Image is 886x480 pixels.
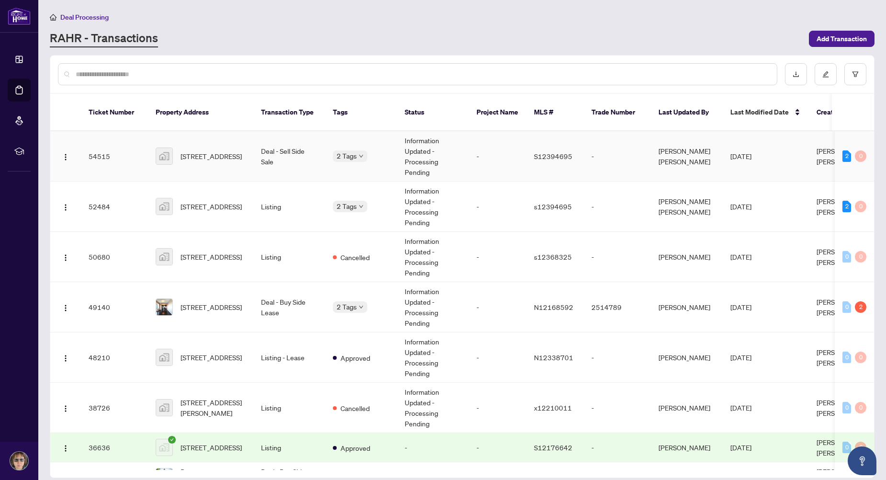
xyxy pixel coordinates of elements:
[81,433,148,462] td: 36636
[81,94,148,131] th: Ticket Number
[325,94,397,131] th: Tags
[397,332,469,383] td: Information Updated - Processing Pending
[156,400,172,416] img: thumbnail-img
[651,182,723,232] td: [PERSON_NAME] [PERSON_NAME]
[181,302,242,312] span: [STREET_ADDRESS]
[156,148,172,164] img: thumbnail-img
[58,350,73,365] button: Logo
[534,152,572,160] span: S12394695
[793,71,799,78] span: download
[397,131,469,182] td: Information Updated - Processing Pending
[809,31,875,47] button: Add Transaction
[62,254,69,262] img: Logo
[359,154,363,159] span: down
[651,383,723,433] td: [PERSON_NAME]
[50,30,158,47] a: RAHR - Transactions
[50,14,57,21] span: home
[534,303,573,311] span: N12168592
[58,440,73,455] button: Logo
[10,452,28,470] img: Profile Icon
[62,204,69,211] img: Logo
[253,182,325,232] td: Listing
[534,202,572,211] span: s12394695
[58,149,73,164] button: Logo
[341,252,370,263] span: Cancelled
[855,150,866,162] div: 0
[181,397,246,418] span: [STREET_ADDRESS][PERSON_NAME]
[842,402,851,413] div: 0
[584,383,651,433] td: -
[469,232,526,282] td: -
[181,201,242,212] span: [STREET_ADDRESS]
[81,332,148,383] td: 48210
[253,332,325,383] td: Listing - Lease
[855,442,866,453] div: 0
[855,251,866,263] div: 0
[730,152,751,160] span: [DATE]
[181,442,242,453] span: [STREET_ADDRESS]
[842,442,851,453] div: 0
[156,349,172,366] img: thumbnail-img
[534,353,573,362] span: N12338701
[62,153,69,161] img: Logo
[397,232,469,282] td: Information Updated - Processing Pending
[253,131,325,182] td: Deal - Sell Side Sale
[469,282,526,332] td: -
[730,443,751,452] span: [DATE]
[651,232,723,282] td: [PERSON_NAME]
[253,282,325,332] td: Deal - Buy Side Lease
[253,383,325,433] td: Listing
[58,400,73,415] button: Logo
[62,445,69,452] img: Logo
[8,7,31,25] img: logo
[469,332,526,383] td: -
[817,247,868,266] span: [PERSON_NAME] [PERSON_NAME]
[181,352,242,363] span: [STREET_ADDRESS]
[584,433,651,462] td: -
[469,383,526,433] td: -
[337,201,357,212] span: 2 Tags
[817,31,867,46] span: Add Transaction
[842,201,851,212] div: 2
[852,71,859,78] span: filter
[584,332,651,383] td: -
[156,439,172,456] img: thumbnail-img
[341,443,370,453] span: Approved
[60,13,109,22] span: Deal Processing
[253,433,325,462] td: Listing
[81,383,148,433] td: 38726
[397,282,469,332] td: Information Updated - Processing Pending
[584,182,651,232] td: -
[584,94,651,131] th: Trade Number
[337,150,357,161] span: 2 Tags
[848,446,876,475] button: Open asap
[730,303,751,311] span: [DATE]
[253,94,325,131] th: Transaction Type
[817,197,868,216] span: [PERSON_NAME] [PERSON_NAME]
[651,94,723,131] th: Last Updated By
[156,249,172,265] img: thumbnail-img
[81,131,148,182] td: 54515
[397,182,469,232] td: Information Updated - Processing Pending
[253,232,325,282] td: Listing
[469,433,526,462] td: -
[730,202,751,211] span: [DATE]
[62,304,69,312] img: Logo
[842,150,851,162] div: 2
[817,147,868,166] span: [PERSON_NAME] [PERSON_NAME]
[817,438,868,457] span: [PERSON_NAME] [PERSON_NAME]
[58,299,73,315] button: Logo
[156,299,172,315] img: thumbnail-img
[730,403,751,412] span: [DATE]
[815,63,837,85] button: edit
[81,232,148,282] td: 50680
[785,63,807,85] button: download
[58,199,73,214] button: Logo
[534,443,572,452] span: S12176642
[359,305,363,309] span: down
[817,348,868,367] span: [PERSON_NAME] [PERSON_NAME]
[397,433,469,462] td: -
[584,282,651,332] td: 2514789
[58,249,73,264] button: Logo
[651,433,723,462] td: [PERSON_NAME]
